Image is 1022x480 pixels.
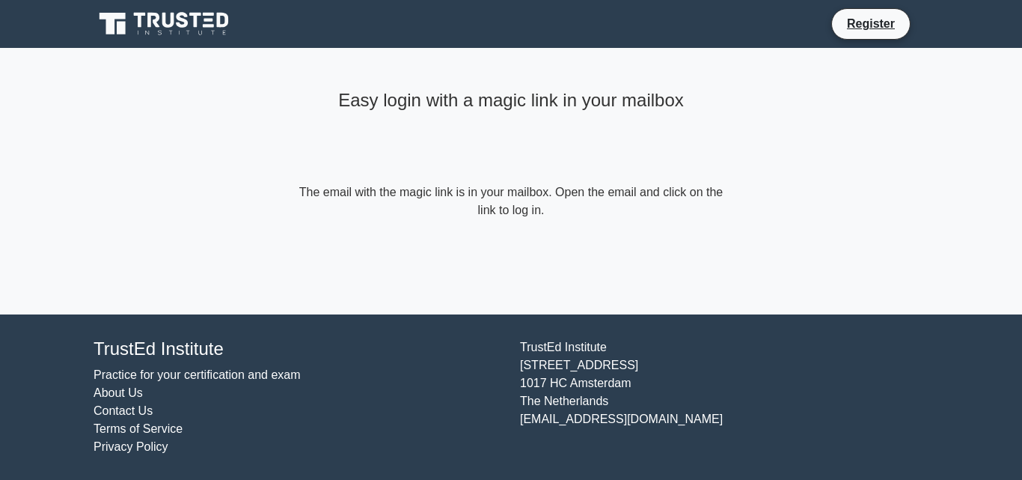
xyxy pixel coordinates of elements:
form: The email with the magic link is in your mailbox. Open the email and click on the link to log in. [296,183,726,219]
a: Register [838,14,904,33]
a: Contact Us [94,404,153,417]
h4: TrustEd Institute [94,338,502,360]
h4: Easy login with a magic link in your mailbox [296,90,726,112]
a: Terms of Service [94,422,183,435]
a: About Us [94,386,143,399]
div: TrustEd Institute [STREET_ADDRESS] 1017 HC Amsterdam The Netherlands [EMAIL_ADDRESS][DOMAIN_NAME] [511,338,937,456]
a: Practice for your certification and exam [94,368,301,381]
a: Privacy Policy [94,440,168,453]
